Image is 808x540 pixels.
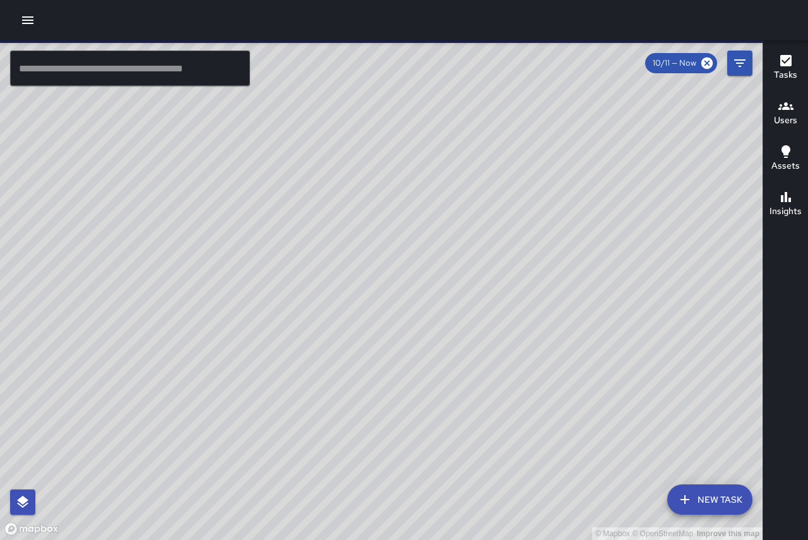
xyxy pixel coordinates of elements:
h6: Assets [771,159,800,173]
button: Tasks [763,45,808,91]
button: Assets [763,136,808,182]
div: 10/11 — Now [645,53,717,73]
span: 10/11 — Now [645,57,704,69]
button: Insights [763,182,808,227]
h6: Tasks [774,68,797,82]
h6: Insights [769,205,802,219]
button: New Task [667,484,752,515]
button: Filters [727,51,752,76]
button: Users [763,91,808,136]
h6: Users [774,114,797,128]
